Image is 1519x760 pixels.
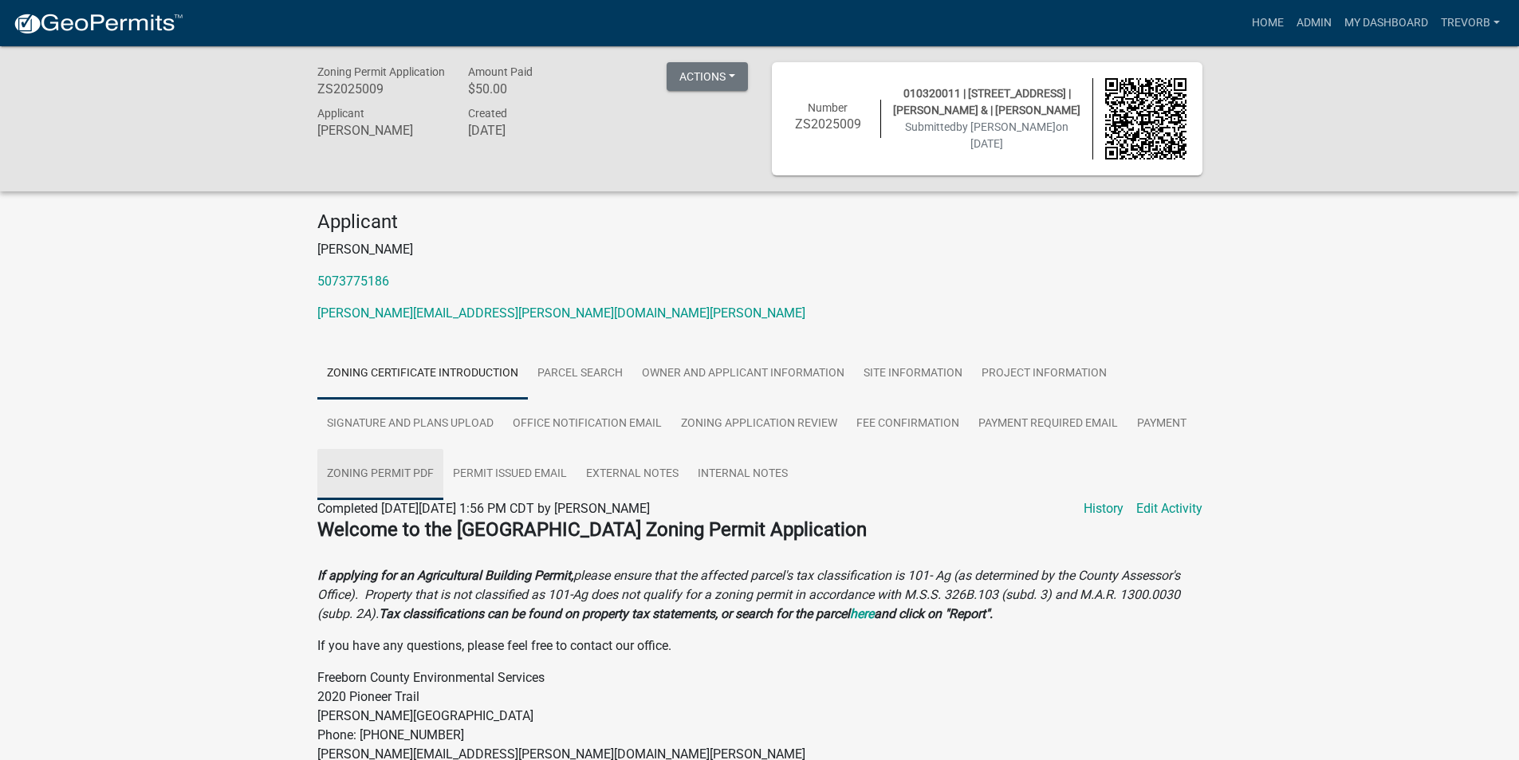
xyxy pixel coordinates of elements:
[850,606,874,621] a: here
[317,123,445,138] h6: [PERSON_NAME]
[788,116,869,132] h6: ZS2025009
[577,449,688,500] a: External Notes
[972,348,1116,400] a: Project Information
[317,274,389,289] a: 5073775186
[632,348,854,400] a: Owner and Applicant Information
[969,399,1127,450] a: Payment Required Email
[317,348,528,400] a: Zoning Certificate Introduction
[1127,399,1196,450] a: Payment
[317,399,503,450] a: Signature and Plans Upload
[1434,8,1506,38] a: TrevorB
[893,87,1080,116] span: 010320011 | [STREET_ADDRESS] | [PERSON_NAME] & | [PERSON_NAME]
[317,240,1202,259] p: [PERSON_NAME]
[956,120,1056,133] span: by [PERSON_NAME]
[443,449,577,500] a: Permit Issued Email
[1290,8,1338,38] a: Admin
[667,62,748,91] button: Actions
[317,501,650,516] span: Completed [DATE][DATE] 1:56 PM CDT by [PERSON_NAME]
[468,65,533,78] span: Amount Paid
[905,120,1068,150] span: Submitted on [DATE]
[317,568,1180,621] i: please ensure that the affected parcel's tax classification is 101- Ag (as determined by the Coun...
[379,606,850,621] strong: Tax classifications can be found on property tax statements, or search for the parcel
[317,107,364,120] span: Applicant
[468,123,596,138] h6: [DATE]
[854,348,972,400] a: Site Information
[874,606,993,621] strong: and click on "Report".
[317,65,445,78] span: Zoning Permit Application
[1105,78,1186,159] img: QR code
[1246,8,1290,38] a: Home
[317,518,867,541] strong: Welcome to the [GEOGRAPHIC_DATA] Zoning Permit Application
[1084,499,1124,518] a: History
[317,568,573,583] strong: If applying for an Agricultural Building Permit,
[1136,499,1202,518] a: Edit Activity
[808,101,848,114] span: Number
[317,305,805,321] a: [PERSON_NAME][EMAIL_ADDRESS][PERSON_NAME][DOMAIN_NAME][PERSON_NAME]
[671,399,847,450] a: Zoning Application Review
[317,636,1202,656] p: If you have any questions, please feel free to contact our office.
[317,81,445,96] h6: ZS2025009
[468,107,507,120] span: Created
[847,399,969,450] a: Fee Confirmation
[317,211,1202,234] h4: Applicant
[1338,8,1434,38] a: My Dashboard
[528,348,632,400] a: Parcel search
[688,449,797,500] a: Internal Notes
[317,449,443,500] a: Zoning Permit PDF
[503,399,671,450] a: Office Notification Email
[468,81,596,96] h6: $50.00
